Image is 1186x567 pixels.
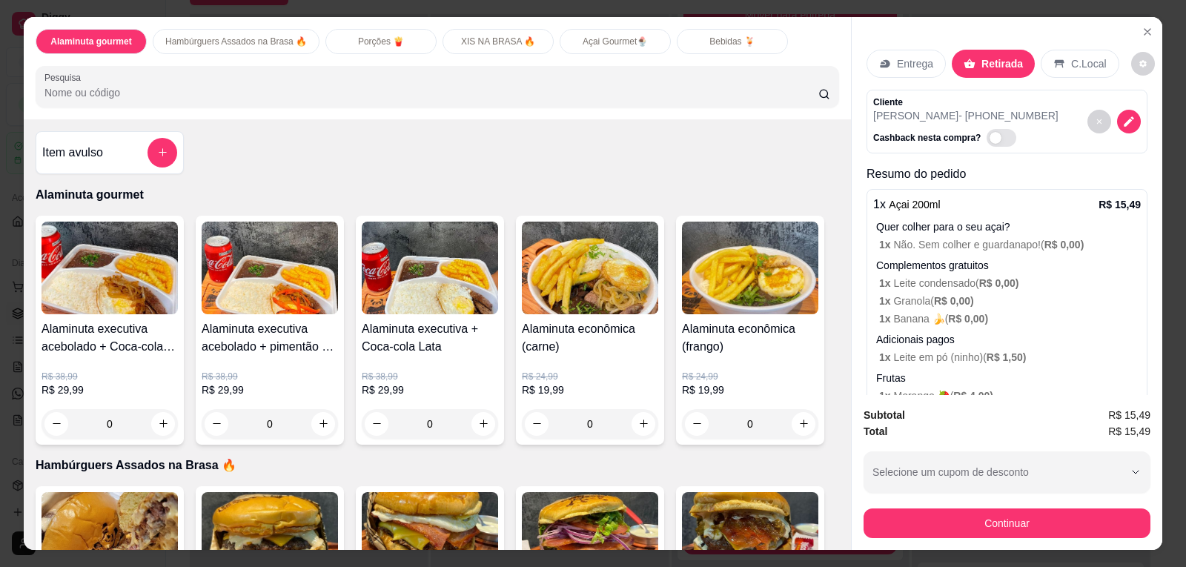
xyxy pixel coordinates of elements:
span: 1 x [879,390,893,402]
button: Continuar [864,508,1150,538]
p: R$ 29,99 [202,382,338,397]
p: R$ 38,99 [42,371,178,382]
p: Leite condensado ( [879,276,1141,291]
button: Selecione um cupom de desconto [864,451,1150,493]
p: C.Local [1071,56,1106,71]
h4: Alaminuta executiva + Coca-cola Lata [362,320,498,356]
p: [PERSON_NAME] - [PHONE_NUMBER] [873,108,1059,123]
p: Cliente [873,96,1059,108]
input: Pesquisa [44,85,818,100]
p: R$ 29,99 [42,382,178,397]
p: R$ 15,49 [1099,197,1141,212]
span: Açai 200ml [889,199,940,210]
span: 1 x [879,295,893,307]
p: R$ 19,99 [682,382,818,397]
h4: Item avulso [42,144,103,162]
p: Retirada [981,56,1023,71]
p: Adicionais pagos [876,332,1141,347]
p: Porções 🍟 [358,36,404,47]
p: Alaminuta gourmet [50,36,131,47]
img: product-image [362,222,498,314]
p: XIS NA BRASA 🔥 [461,36,535,47]
h4: Alaminuta executiva acebolado + pimentão + Coca-cola Lata [202,320,338,356]
p: Bebidas 🍹 [709,36,755,47]
span: R$ 0,00 ) [948,313,988,325]
span: R$ 4,00 ) [953,390,993,402]
strong: Subtotal [864,409,905,421]
p: Resumo do pedido [867,165,1147,183]
button: Close [1136,20,1159,44]
label: Automatic updates [987,129,1022,147]
p: Frutas [876,371,1141,385]
h4: Alaminuta executiva acebolado + Coca-cola Lata [42,320,178,356]
h4: Alaminuta econômica (frango) [682,320,818,356]
p: Hambúrguers Assados na Brasa 🔥 [165,36,307,47]
p: Complementos gratuitos [876,258,1141,273]
span: 1 x [879,239,893,251]
p: Açai Gourmet🍨 [583,36,648,47]
p: Cashback nesta compra? [873,132,981,144]
p: Morango 🍓 ( [879,388,1141,403]
p: Granola ( [879,294,1141,308]
img: product-image [522,222,658,314]
img: product-image [202,222,338,314]
p: R$ 19,99 [522,382,658,397]
button: decrease-product-quantity [1117,110,1141,133]
p: Banana 🍌 ( [879,311,1141,326]
p: Alaminuta gourmet [36,186,839,204]
img: product-image [42,222,178,314]
span: R$ 0,00 ) [934,295,974,307]
button: decrease-product-quantity [1087,110,1111,133]
span: R$ 1,50 ) [987,351,1027,363]
span: R$ 0,00 ) [1044,239,1084,251]
p: Hambúrguers Assados na Brasa 🔥 [36,457,839,474]
p: Quer colher para o seu açai? [876,219,1141,234]
strong: Total [864,425,887,437]
span: 1 x [879,351,893,363]
h4: Alaminuta econômica (carne) [522,320,658,356]
p: R$ 24,99 [682,371,818,382]
p: Leite em pó (ninho) ( [879,350,1141,365]
button: add-separate-item [148,138,177,168]
p: Entrega [897,56,933,71]
p: Não. Sem colher e guardanapo! ( [879,237,1141,252]
span: 1 x [879,313,893,325]
p: R$ 38,99 [362,371,498,382]
p: 1 x [873,196,941,213]
span: 1 x [879,277,893,289]
img: product-image [682,222,818,314]
span: R$ 15,49 [1108,407,1150,423]
span: R$ 0,00 ) [979,277,1019,289]
p: R$ 38,99 [202,371,338,382]
span: R$ 15,49 [1108,423,1150,440]
button: decrease-product-quantity [1131,52,1155,76]
p: R$ 29,99 [362,382,498,397]
label: Pesquisa [44,71,86,84]
p: R$ 24,99 [522,371,658,382]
